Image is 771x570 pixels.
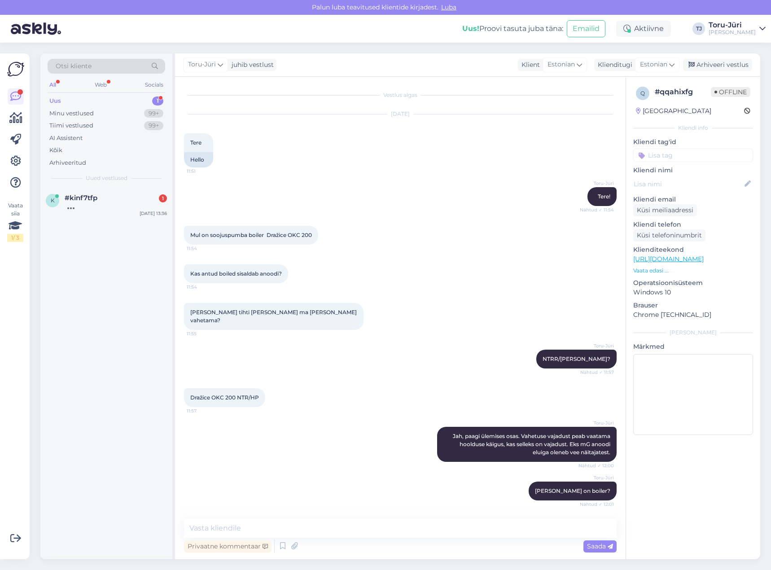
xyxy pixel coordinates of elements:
[655,87,711,97] div: # qqahixfg
[633,166,753,175] p: Kliendi nimi
[567,20,605,37] button: Emailid
[683,59,752,71] div: Arhiveeri vestlus
[640,90,645,96] span: q
[144,109,163,118] div: 99+
[190,139,202,146] span: Tere
[580,342,614,349] span: Toru-Jüri
[633,342,753,351] p: Märkmed
[453,433,612,456] span: Jah, paagi ülemises osas. Vahetuse vajadust peab vaatama hoolduse käigus, kas selleks on vajadust...
[51,197,55,204] span: k
[49,134,83,143] div: AI Assistent
[65,194,97,202] span: #kinf7tfp
[633,245,753,254] p: Klienditeekond
[184,152,213,167] div: Hello
[7,234,23,242] div: 1 / 3
[56,61,92,71] span: Otsi kliente
[518,60,540,70] div: Klient
[49,96,61,105] div: Uus
[190,394,259,401] span: Dražice OKC 200 NTR/HP
[152,96,163,105] div: 1
[190,309,358,324] span: [PERSON_NAME] tihti [PERSON_NAME] ma [PERSON_NAME] vahetama?
[594,60,632,70] div: Klienditugi
[587,542,613,550] span: Saada
[438,3,459,11] span: Luba
[187,168,220,175] span: 11:51
[636,106,711,116] div: [GEOGRAPHIC_DATA]
[184,110,617,118] div: [DATE]
[633,267,753,275] p: Vaata edasi ...
[578,462,614,469] span: Nähtud ✓ 12:00
[190,232,312,238] span: Mul on soojuspumba boiler Dražice OKC 200
[48,79,58,91] div: All
[633,255,704,263] a: [URL][DOMAIN_NAME]
[140,210,167,217] div: [DATE] 13:36
[462,23,563,34] div: Proovi tasuta juba täna:
[7,61,24,78] img: Askly Logo
[633,124,753,132] div: Kliendi info
[144,121,163,130] div: 99+
[49,158,86,167] div: Arhiveeritud
[633,149,753,162] input: Lisa tag
[633,329,753,337] div: [PERSON_NAME]
[187,284,220,290] span: 11:54
[462,24,479,33] b: Uus!
[692,22,705,35] div: TJ
[633,288,753,297] p: Windows 10
[598,193,610,200] span: Tere!
[49,109,94,118] div: Minu vestlused
[633,220,753,229] p: Kliendi telefon
[548,60,575,70] span: Estonian
[190,270,282,277] span: Kas antud boiled sisaldab anoodi?
[86,174,127,182] span: Uued vestlused
[159,194,167,202] div: 1
[633,137,753,147] p: Kliendi tag'id
[7,202,23,242] div: Vaata siia
[187,408,220,414] span: 11:57
[184,540,272,552] div: Privaatne kommentaar
[580,369,614,376] span: Nähtud ✓ 11:57
[633,301,753,310] p: Brauser
[711,87,750,97] span: Offline
[709,22,766,36] a: Toru-Jüri[PERSON_NAME]
[709,22,756,29] div: Toru-Jüri
[580,501,614,508] span: Nähtud ✓ 12:01
[535,487,610,494] span: [PERSON_NAME] on boiler?
[709,29,756,36] div: [PERSON_NAME]
[228,60,274,70] div: juhib vestlust
[633,204,697,216] div: Küsi meiliaadressi
[633,195,753,204] p: Kliendi email
[580,420,614,426] span: Toru-Jüri
[93,79,109,91] div: Web
[580,206,614,213] span: Nähtud ✓ 11:54
[184,91,617,99] div: Vestlus algas
[188,60,216,70] span: Toru-Jüri
[633,229,705,241] div: Küsi telefoninumbrit
[634,179,743,189] input: Lisa nimi
[633,278,753,288] p: Operatsioonisüsteem
[640,60,667,70] span: Estonian
[49,121,93,130] div: Tiimi vestlused
[49,146,62,155] div: Kõik
[187,245,220,252] span: 11:54
[543,355,610,362] span: NTRR/[PERSON_NAME]?
[143,79,165,91] div: Socials
[580,474,614,481] span: Toru-Jüri
[633,310,753,320] p: Chrome [TECHNICAL_ID]
[616,21,671,37] div: Aktiivne
[580,180,614,187] span: Toru-Jüri
[187,330,220,337] span: 11:55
